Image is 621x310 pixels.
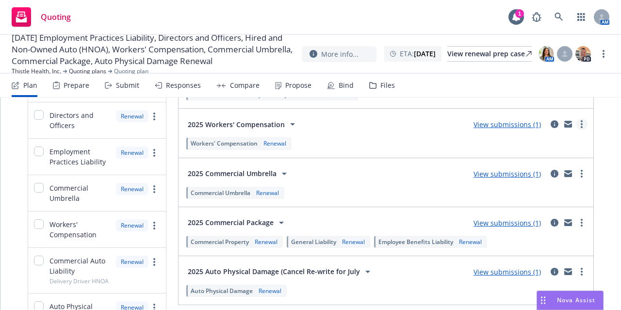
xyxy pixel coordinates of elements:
[166,82,201,89] div: Responses
[116,110,148,122] div: Renewal
[184,164,294,183] button: 2025 Commercial Umbrella
[576,168,588,179] a: more
[49,219,110,240] span: Workers' Compensation
[49,256,110,276] span: Commercial Auto Liability
[148,256,160,268] a: more
[576,118,588,130] a: more
[49,110,110,131] span: Directors and Officers
[447,47,532,61] div: View renewal prep case
[184,213,291,232] button: 2025 Commercial Package
[191,238,249,246] span: Commercial Property
[537,291,604,310] button: Nova Assist
[188,168,277,179] span: 2025 Commercial Umbrella
[549,168,560,179] a: circleInformation
[321,49,359,59] span: More info...
[116,183,148,195] div: Renewal
[302,46,376,62] button: More info...
[575,46,591,62] img: photo
[191,189,250,197] span: Commercial Umbrella
[539,46,554,62] img: photo
[116,82,139,89] div: Submit
[116,147,148,159] div: Renewal
[257,287,283,295] div: Renewal
[549,7,569,27] a: Search
[253,238,279,246] div: Renewal
[380,82,395,89] div: Files
[474,169,541,179] a: View submissions (1)
[116,256,148,268] div: Renewal
[549,118,560,130] a: circleInformation
[572,7,591,27] a: Switch app
[148,111,160,122] a: more
[414,49,436,58] strong: [DATE]
[41,13,71,21] span: Quoting
[230,82,260,89] div: Compare
[8,3,75,31] a: Quoting
[474,218,541,228] a: View submissions (1)
[285,82,311,89] div: Propose
[191,287,253,295] span: Auto Physical Damage
[598,48,609,60] a: more
[49,277,109,285] span: Delivery Driver HNOA
[148,220,160,231] a: more
[527,7,546,27] a: Report a Bug
[188,266,360,277] span: 2025 Auto Physical Damage (Cancel Re-write for July
[562,168,574,179] a: mail
[291,238,336,246] span: General Liability
[339,82,354,89] div: Bind
[188,119,285,130] span: 2025 Workers' Compensation
[549,266,560,277] a: circleInformation
[474,120,541,129] a: View submissions (1)
[188,217,274,228] span: 2025 Commercial Package
[148,183,160,195] a: more
[562,118,574,130] a: mail
[116,219,148,231] div: Renewal
[378,238,453,246] span: Employee Benefits Liability
[340,238,367,246] div: Renewal
[576,217,588,228] a: more
[261,139,288,147] div: Renewal
[562,266,574,277] a: mail
[515,9,524,18] div: 1
[23,82,37,89] div: Plan
[447,46,532,62] a: View renewal prep case
[549,217,560,228] a: circleInformation
[114,67,148,76] span: Quoting plan
[537,291,549,310] div: Drag to move
[49,183,110,203] span: Commercial Umbrella
[69,67,106,76] a: Quoting plans
[49,147,110,167] span: Employment Practices Liability
[12,67,61,76] a: Thistle Health, Inc.
[457,238,484,246] div: Renewal
[576,266,588,277] a: more
[400,49,436,59] span: ETA :
[557,296,595,304] span: Nova Assist
[184,114,302,134] button: 2025 Workers' Compensation
[254,189,281,197] div: Renewal
[148,147,160,159] a: more
[562,217,574,228] a: mail
[12,32,294,67] span: [DATE] Employment Practices Liability, Directors and Officers, Hired and Non-Owned Auto (HNOA), W...
[64,82,89,89] div: Prepare
[474,267,541,277] a: View submissions (1)
[184,262,377,281] button: 2025 Auto Physical Damage (Cancel Re-write for July
[191,139,258,147] span: Workers' Compensation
